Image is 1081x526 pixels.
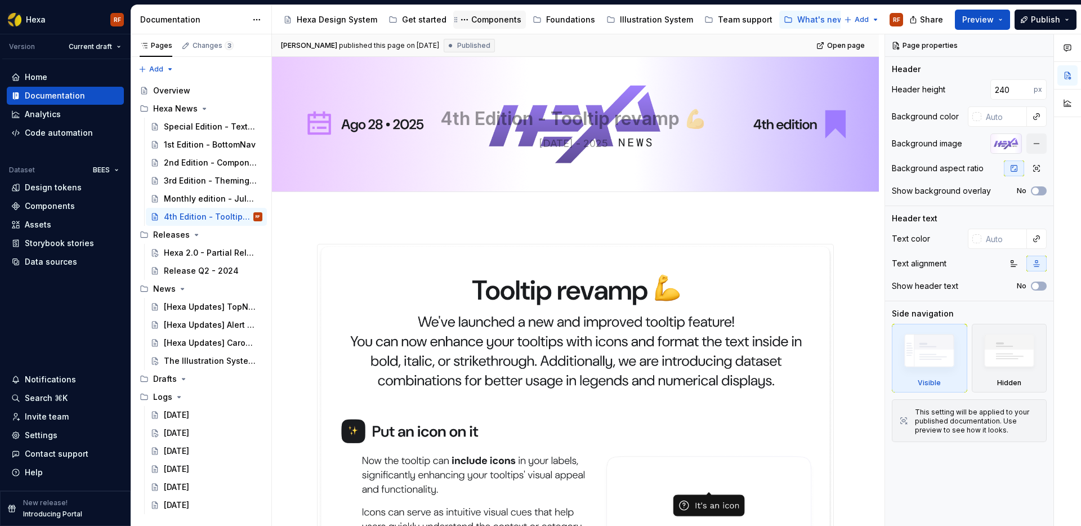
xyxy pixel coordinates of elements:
span: Add [855,15,869,24]
a: [DATE] [146,442,267,460]
span: BEES [93,166,110,175]
div: Releases [153,229,190,240]
a: Special Edition - Text Styles [146,118,267,136]
input: Auto [981,229,1027,249]
button: Add [841,12,883,28]
a: Hexa Design System [279,11,382,29]
span: Open page [827,41,865,50]
a: Monthly edition - July monthly recap [146,190,267,208]
a: [Hexa Updates] Alert & Foundation Token Taxonomy Changes [146,316,267,334]
a: Code automation [7,124,124,142]
div: Hidden [972,324,1047,393]
div: [DATE] [164,427,189,439]
div: Home [25,72,47,83]
a: [DATE] [146,460,267,478]
span: Current draft [69,42,112,51]
span: Published [457,41,490,50]
a: Analytics [7,105,124,123]
a: Overview [135,82,267,100]
button: Publish [1015,10,1076,30]
div: Version [9,42,35,51]
a: 2nd Edition - Component Status and Icon Categories [146,154,267,172]
a: [DATE] [146,406,267,424]
a: 1st Edition - BottomNav [146,136,267,154]
div: The Illustration System is here [164,355,257,367]
div: Components [25,200,75,212]
div: Notifications [25,374,76,385]
button: Preview [955,10,1010,30]
div: 3rd Edition - Theming is here! 🎨 [164,175,257,186]
a: Hexa 2.0 - Partial Release 4/4 [146,244,267,262]
div: Invite team [25,411,69,422]
div: Hexa News [135,100,267,118]
a: 3rd Edition - Theming is here! 🎨 [146,172,267,190]
span: [PERSON_NAME] [281,41,337,50]
div: Documentation [140,14,247,25]
div: 2nd Edition - Component Status and Icon Categories [164,157,257,168]
div: Release Q2 - 2024 [164,265,239,277]
a: Components [7,197,124,215]
div: Background color [892,111,959,122]
div: [DATE] [164,409,189,421]
input: Auto [990,79,1034,100]
div: Side navigation [892,308,954,319]
button: Current draft [64,39,126,55]
div: Hexa 2.0 - Partial Release 4/4 [164,247,257,258]
div: Header text [892,213,937,224]
a: [DATE] [146,496,267,514]
div: Monthly edition - July monthly recap [164,193,257,204]
div: Page tree [279,8,838,31]
p: New release! [23,498,68,507]
div: Visible [892,324,967,393]
div: Foundations [546,14,595,25]
button: HexaRF [2,7,128,32]
div: Visible [918,378,941,387]
a: Illustration System [602,11,698,29]
textarea: [DATE] - 2025 [360,135,786,153]
div: Dataset [9,166,35,175]
div: Hexa Design System [297,14,377,25]
div: Background aspect ratio [892,163,984,174]
span: Preview [962,14,994,25]
div: Settings [25,430,57,441]
button: Share [904,10,950,30]
div: Documentation [25,90,85,101]
div: Logs [153,391,172,403]
div: Assets [25,219,51,230]
label: No [1017,186,1026,195]
a: [Hexa Updates] TopNav Enhancements [146,298,267,316]
label: No [1017,282,1026,291]
div: 4th Edition - Tooltip revamp 💪 [164,211,251,222]
div: Background image [892,138,962,149]
a: 4th Edition - Tooltip revamp 💪RF [146,208,267,226]
a: Invite team [7,408,124,426]
span: 3 [225,41,234,50]
div: News [153,283,176,295]
button: Search ⌘K [7,389,124,407]
div: Logs [135,388,267,406]
div: Text color [892,233,930,244]
button: Contact support [7,445,124,463]
img: a56d5fbf-f8ab-4a39-9705-6fc7187585ab.png [8,13,21,26]
div: Code automation [25,127,93,139]
a: Components [453,11,526,29]
div: Analytics [25,109,61,120]
span: Add [149,65,163,74]
button: Help [7,463,124,482]
a: Home [7,68,124,86]
a: Assets [7,216,124,234]
div: Data sources [25,256,77,268]
a: [Hexa Updates] Carousel, Dropdown and Maps [146,334,267,352]
div: Team support [718,14,772,25]
div: Special Edition - Text Styles [164,121,257,132]
a: Storybook stories [7,234,124,252]
div: This setting will be applied to your published documentation. Use preview to see how it looks. [915,408,1039,435]
div: Hidden [997,378,1021,387]
div: Search ⌘K [25,393,68,404]
div: Text alignment [892,258,946,269]
p: Introducing Portal [23,510,82,519]
div: [Hexa Updates] Carousel, Dropdown and Maps [164,337,257,349]
a: [DATE] [146,478,267,496]
div: Changes [193,41,234,50]
div: [Hexa Updates] Alert & Foundation Token Taxonomy Changes [164,319,257,331]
